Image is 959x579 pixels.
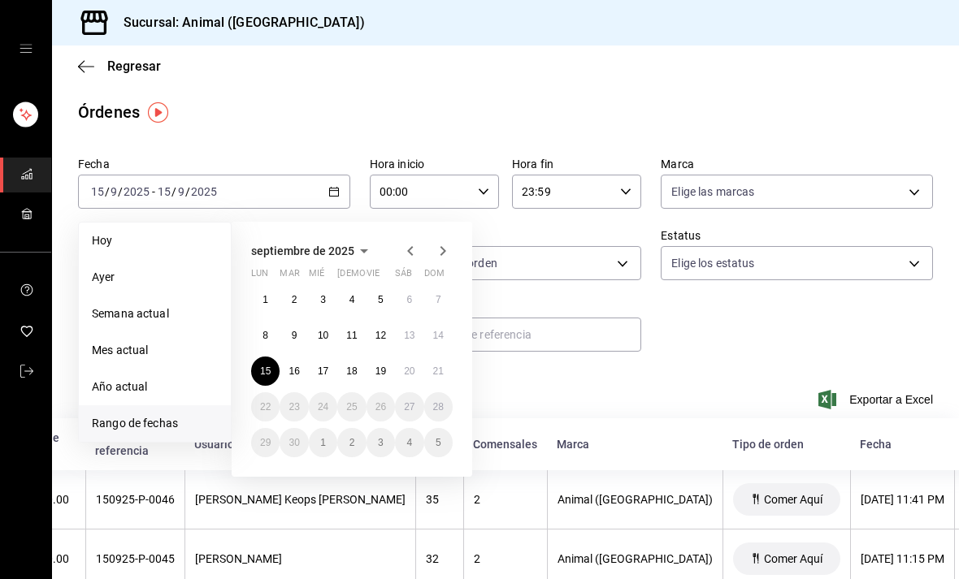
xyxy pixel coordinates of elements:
[558,493,713,506] div: Animal ([GEOGRAPHIC_DATA])
[92,415,218,432] span: Rango de fechas
[110,185,118,198] input: --
[318,401,328,413] abbr: 24 de septiembre de 2025
[346,365,357,377] abbr: 18 de septiembre de 2025
[512,158,641,170] label: Hora fin
[148,102,168,123] button: Tooltip marker
[251,321,280,350] button: 8 de septiembre de 2025
[424,392,453,421] button: 28 de septiembre de 2025
[370,158,499,170] label: Hora inicio
[289,401,299,413] abbr: 23 de septiembre de 2025
[309,356,337,386] button: 17 de septiembre de 2025
[346,401,357,413] abbr: 25 de septiembre de 2025
[671,184,754,200] span: Elige las marcas
[309,321,337,350] button: 10 de septiembre de 2025
[78,100,140,124] div: Órdenes
[251,285,280,314] button: 1 de septiembre de 2025
[378,294,384,305] abbr: 5 de septiembre de 2025
[433,330,444,341] abbr: 14 de septiembre de 2025
[185,185,190,198] span: /
[375,365,386,377] abbr: 19 de septiembre de 2025
[251,356,280,386] button: 15 de septiembre de 2025
[96,493,175,506] div: 150925-P-0046
[105,185,110,198] span: /
[861,493,944,506] div: [DATE] 11:41 PM
[251,241,374,261] button: septiembre de 2025
[395,268,412,285] abbr: sábado
[195,493,406,506] div: [PERSON_NAME] Keops [PERSON_NAME]
[757,552,829,565] span: Comer Aquí
[90,185,105,198] input: --
[367,356,395,386] button: 19 de septiembre de 2025
[346,330,357,341] abbr: 11 de septiembre de 2025
[263,330,268,341] abbr: 8 de septiembre de 2025
[367,321,395,350] button: 12 de septiembre de 2025
[367,428,395,457] button: 3 de octubre de 2025
[337,392,366,421] button: 25 de septiembre de 2025
[92,269,218,286] span: Ayer
[309,268,324,285] abbr: miércoles
[395,285,423,314] button: 6 de septiembre de 2025
[320,294,326,305] abbr: 3 de septiembre de 2025
[395,321,423,350] button: 13 de septiembre de 2025
[92,342,218,359] span: Mes actual
[436,294,441,305] abbr: 7 de septiembre de 2025
[337,285,366,314] button: 4 de septiembre de 2025
[92,305,218,322] span: Semana actual
[260,401,271,413] abbr: 22 de septiembre de 2025
[194,438,406,451] div: Usuario
[320,437,326,448] abbr: 1 de octubre de 2025
[260,437,271,448] abbr: 29 de septiembre de 2025
[406,294,412,305] abbr: 6 de septiembre de 2025
[251,268,268,285] abbr: lunes
[337,428,366,457] button: 2 de octubre de 2025
[404,401,414,413] abbr: 27 de septiembre de 2025
[309,428,337,457] button: 1 de octubre de 2025
[375,401,386,413] abbr: 26 de septiembre de 2025
[406,437,412,448] abbr: 4 de octubre de 2025
[557,438,713,451] div: Marca
[292,330,297,341] abbr: 9 de septiembre de 2025
[318,365,328,377] abbr: 17 de septiembre de 2025
[349,437,355,448] abbr: 2 de octubre de 2025
[395,392,423,421] button: 27 de septiembre de 2025
[375,330,386,341] abbr: 12 de septiembre de 2025
[152,185,155,198] span: -
[292,294,297,305] abbr: 2 de septiembre de 2025
[96,552,175,565] div: 150925-P-0045
[404,330,414,341] abbr: 13 de septiembre de 2025
[251,244,354,257] span: septiembre de 2025
[280,268,299,285] abbr: martes
[367,268,380,285] abbr: viernes
[318,330,328,341] abbr: 10 de septiembre de 2025
[177,185,185,198] input: --
[424,356,453,386] button: 21 de septiembre de 2025
[424,428,453,457] button: 5 de octubre de 2025
[407,318,642,351] input: Buscar no. de referencia
[436,437,441,448] abbr: 5 de octubre de 2025
[732,438,840,451] div: Tipo de orden
[123,185,150,198] input: ----
[280,428,308,457] button: 30 de septiembre de 2025
[92,378,218,395] span: Año actual
[337,321,366,350] button: 11 de septiembre de 2025
[661,158,933,170] label: Marca
[111,13,365,32] h3: Sucursal: Animal ([GEOGRAPHIC_DATA])
[309,392,337,421] button: 24 de septiembre de 2025
[426,552,453,565] div: 32
[861,552,944,565] div: [DATE] 11:15 PM
[260,365,271,377] abbr: 15 de septiembre de 2025
[190,185,218,198] input: ----
[280,285,308,314] button: 2 de septiembre de 2025
[474,552,537,565] div: 2
[661,230,933,241] label: Estatus
[280,356,308,386] button: 16 de septiembre de 2025
[280,392,308,421] button: 23 de septiembre de 2025
[95,431,175,457] div: Número de referencia
[395,356,423,386] button: 20 de septiembre de 2025
[92,232,218,249] span: Hoy
[671,255,754,271] span: Elige los estatus
[822,390,933,409] button: Exportar a Excel
[263,294,268,305] abbr: 1 de septiembre de 2025
[280,321,308,350] button: 9 de septiembre de 2025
